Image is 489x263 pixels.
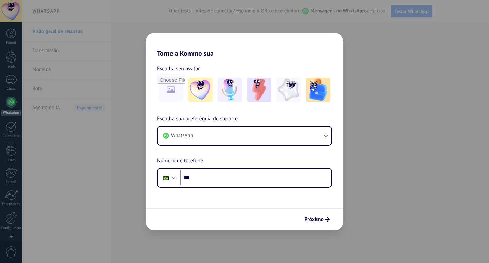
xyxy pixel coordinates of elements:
[157,157,203,165] span: Número de telefone
[158,127,331,145] button: WhatsApp
[146,33,343,57] h2: Torne a Kommo sua
[218,78,242,102] img: -2.jpeg
[160,171,173,185] div: Brazil: + 55
[157,115,238,124] span: Escolha sua preferência de suporte
[306,78,330,102] img: -5.jpeg
[171,132,193,139] span: WhatsApp
[301,214,333,225] button: Próximo
[188,78,213,102] img: -1.jpeg
[157,64,200,73] span: Escolha seu avatar
[276,78,301,102] img: -4.jpeg
[304,217,324,222] span: Próximo
[247,78,271,102] img: -3.jpeg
